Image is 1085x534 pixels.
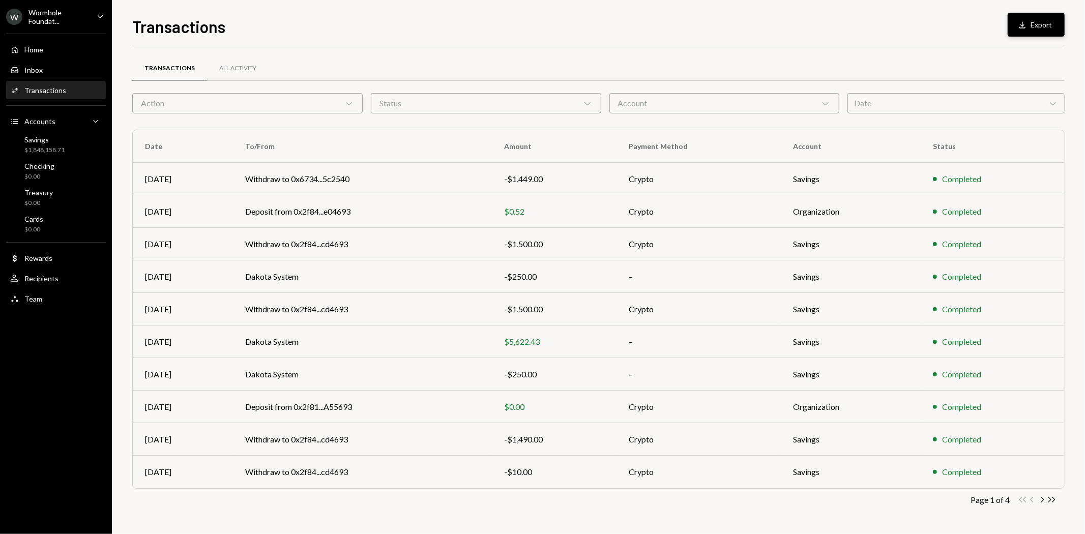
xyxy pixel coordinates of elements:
[617,423,781,456] td: Crypto
[921,130,1064,163] th: Status
[24,162,54,170] div: Checking
[233,456,492,488] td: Withdraw to 0x2f84...cd4693
[24,254,52,262] div: Rewards
[145,303,221,315] div: [DATE]
[942,205,981,218] div: Completed
[847,93,1065,113] div: Date
[942,336,981,348] div: Completed
[492,130,617,163] th: Amount
[781,130,921,163] th: Account
[233,228,492,260] td: Withdraw to 0x2f84...cd4693
[6,185,106,210] a: Treasury$0.00
[6,112,106,130] a: Accounts
[233,293,492,325] td: Withdraw to 0x2f84...cd4693
[1008,13,1065,37] button: Export
[942,433,981,446] div: Completed
[24,274,58,283] div: Recipients
[145,336,221,348] div: [DATE]
[617,163,781,195] td: Crypto
[371,93,601,113] div: Status
[132,16,225,37] h1: Transactions
[145,368,221,380] div: [DATE]
[617,195,781,228] td: Crypto
[781,195,921,228] td: Organization
[617,130,781,163] th: Payment Method
[219,64,256,73] div: All Activity
[144,64,195,73] div: Transactions
[781,358,921,391] td: Savings
[145,173,221,185] div: [DATE]
[504,238,604,250] div: -$1,500.00
[24,225,43,234] div: $0.00
[233,423,492,456] td: Withdraw to 0x2f84...cd4693
[24,135,65,144] div: Savings
[24,45,43,54] div: Home
[609,93,840,113] div: Account
[233,391,492,423] td: Deposit from 0x2f81...A55693
[617,260,781,293] td: –
[942,271,981,283] div: Completed
[781,456,921,488] td: Savings
[233,195,492,228] td: Deposit from 0x2f84...e04693
[6,132,106,157] a: Savings$1,848,158.71
[6,212,106,236] a: Cards$0.00
[6,61,106,79] a: Inbox
[145,205,221,218] div: [DATE]
[971,495,1010,505] div: Page 1 of 4
[781,391,921,423] td: Organization
[24,199,53,207] div: $0.00
[132,93,363,113] div: Action
[942,303,981,315] div: Completed
[617,358,781,391] td: –
[781,325,921,358] td: Savings
[617,391,781,423] td: Crypto
[6,40,106,58] a: Home
[504,303,604,315] div: -$1,500.00
[24,66,43,74] div: Inbox
[942,466,981,478] div: Completed
[781,163,921,195] td: Savings
[207,55,269,81] a: All Activity
[942,173,981,185] div: Completed
[942,401,981,413] div: Completed
[617,293,781,325] td: Crypto
[145,271,221,283] div: [DATE]
[781,260,921,293] td: Savings
[504,336,604,348] div: $5,622.43
[617,325,781,358] td: –
[6,269,106,287] a: Recipients
[617,228,781,260] td: Crypto
[6,159,106,183] a: Checking$0.00
[6,249,106,267] a: Rewards
[942,238,981,250] div: Completed
[781,423,921,456] td: Savings
[6,289,106,308] a: Team
[233,163,492,195] td: Withdraw to 0x6734...5c2540
[145,401,221,413] div: [DATE]
[145,466,221,478] div: [DATE]
[6,9,22,25] div: W
[233,130,492,163] th: To/From
[504,401,604,413] div: $0.00
[504,271,604,283] div: -$250.00
[781,293,921,325] td: Savings
[24,215,43,223] div: Cards
[942,368,981,380] div: Completed
[133,130,233,163] th: Date
[28,8,89,25] div: Wormhole Foundat...
[24,294,42,303] div: Team
[24,172,54,181] div: $0.00
[504,205,604,218] div: $0.52
[233,325,492,358] td: Dakota System
[617,456,781,488] td: Crypto
[132,55,207,81] a: Transactions
[24,86,66,95] div: Transactions
[233,260,492,293] td: Dakota System
[24,188,53,197] div: Treasury
[504,368,604,380] div: -$250.00
[6,81,106,99] a: Transactions
[233,358,492,391] td: Dakota System
[781,228,921,260] td: Savings
[504,466,604,478] div: -$10.00
[24,146,65,155] div: $1,848,158.71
